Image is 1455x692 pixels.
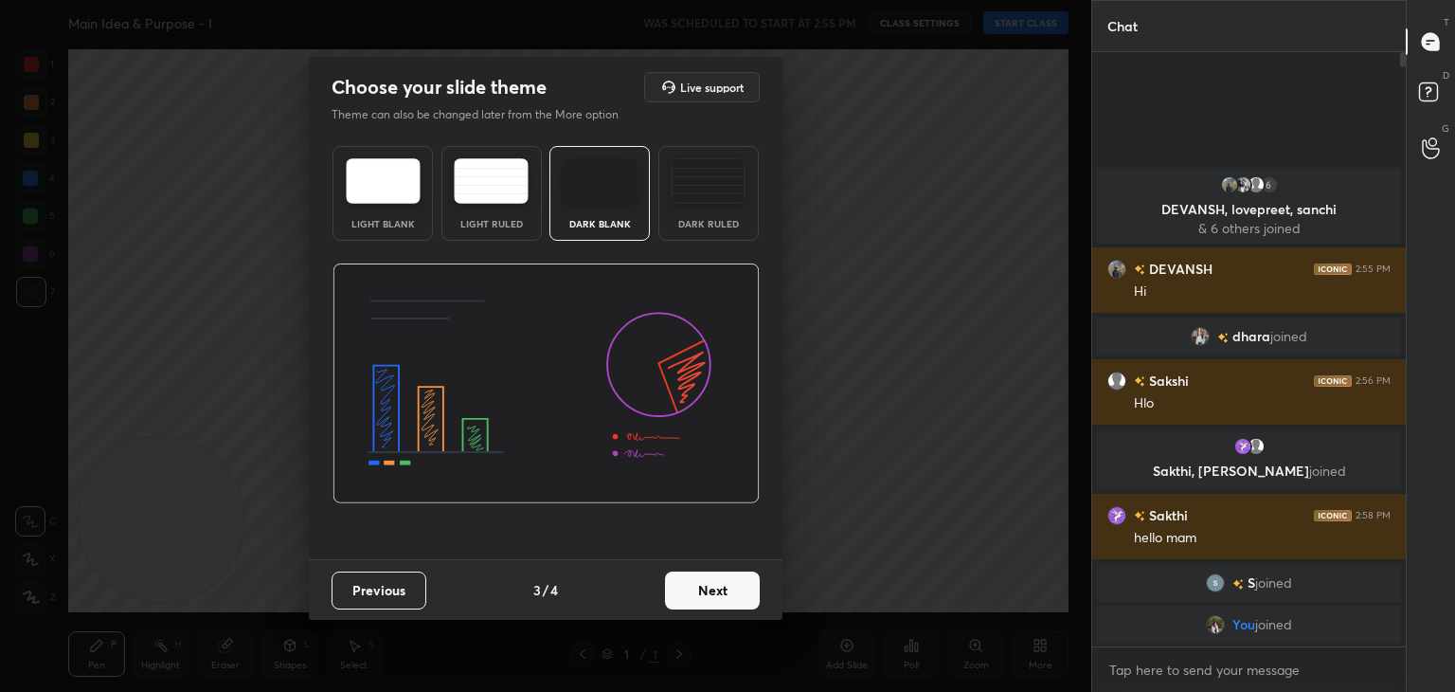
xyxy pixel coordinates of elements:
div: Hi [1134,282,1391,301]
button: Previous [332,572,426,610]
img: 3 [1107,506,1126,525]
img: default.png [1247,175,1266,194]
h6: DEVANSH [1145,259,1212,279]
img: no-rating-badge.077c3623.svg [1134,511,1145,521]
img: no-rating-badge.077c3623.svg [1134,376,1145,387]
h5: Live support [680,82,744,93]
div: Light Ruled [454,219,530,228]
h4: / [543,580,548,600]
img: darkThemeBanner.d06ce4a2.svg [332,264,760,504]
p: Sakthi, [PERSON_NAME] [1108,464,1390,479]
button: Next [665,572,760,610]
img: darkTheme.f0cc69e5.svg [563,158,638,204]
img: no-rating-badge.077c3623.svg [1232,579,1244,590]
img: lightRuledTheme.5fabf969.svg [454,158,529,204]
p: DEVANSH, lovepreet, sanchi [1108,202,1390,217]
img: darkRuledTheme.de295e13.svg [671,158,745,204]
img: default.png [1107,372,1126,391]
h2: Choose your slide theme [332,75,547,100]
div: 2:56 PM [1356,375,1391,387]
h6: Sakthi [1145,505,1188,525]
p: T [1444,15,1449,29]
h4: 4 [550,580,558,600]
span: dhara [1232,329,1270,344]
span: joined [1270,329,1307,344]
img: 159309efc3c846b69e7d23759865efef.42466288_3 [1206,574,1225,592]
img: b733b447c918444bb4deca1f11c19497.jpg [1107,260,1126,279]
span: joined [1255,575,1292,591]
img: iconic-dark.1390631f.png [1314,375,1352,387]
p: G [1442,121,1449,136]
h6: Sakshi [1145,371,1189,391]
div: 2:58 PM [1356,510,1391,521]
img: 3 [1233,437,1252,456]
img: iconic-dark.1390631f.png [1314,264,1352,275]
span: joined [1309,462,1346,480]
div: grid [1092,164,1406,647]
p: D [1443,68,1449,82]
img: no-rating-badge.077c3623.svg [1134,264,1145,275]
span: You [1232,617,1255,632]
img: default.png [1247,437,1266,456]
img: 55f3292f1a1f48a89eda108a935b3ee8.jpg [1191,327,1210,346]
img: b733b447c918444bb4deca1f11c19497.jpg [1220,175,1239,194]
div: Dark Blank [562,219,638,228]
h4: 3 [533,580,541,600]
span: S [1248,575,1255,591]
p: Theme can also be changed later from the More option [332,106,638,123]
img: 7db24619b17d4e8cb72bb977f3211909.jpg [1233,175,1252,194]
div: Hlo [1134,394,1391,413]
div: 2:55 PM [1356,264,1391,275]
p: & 6 others joined [1108,221,1390,236]
p: Chat [1092,1,1153,51]
img: lightTheme.e5ed3b09.svg [346,158,421,204]
span: joined [1255,617,1292,632]
div: Dark Ruled [671,219,746,228]
div: hello mam [1134,529,1391,548]
img: d32a3653a59a4f6dbabcf5fd46e7bda8.jpg [1206,615,1225,634]
div: 6 [1260,175,1279,194]
div: Light Blank [345,219,421,228]
img: iconic-dark.1390631f.png [1314,510,1352,521]
img: no-rating-badge.077c3623.svg [1217,333,1229,343]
